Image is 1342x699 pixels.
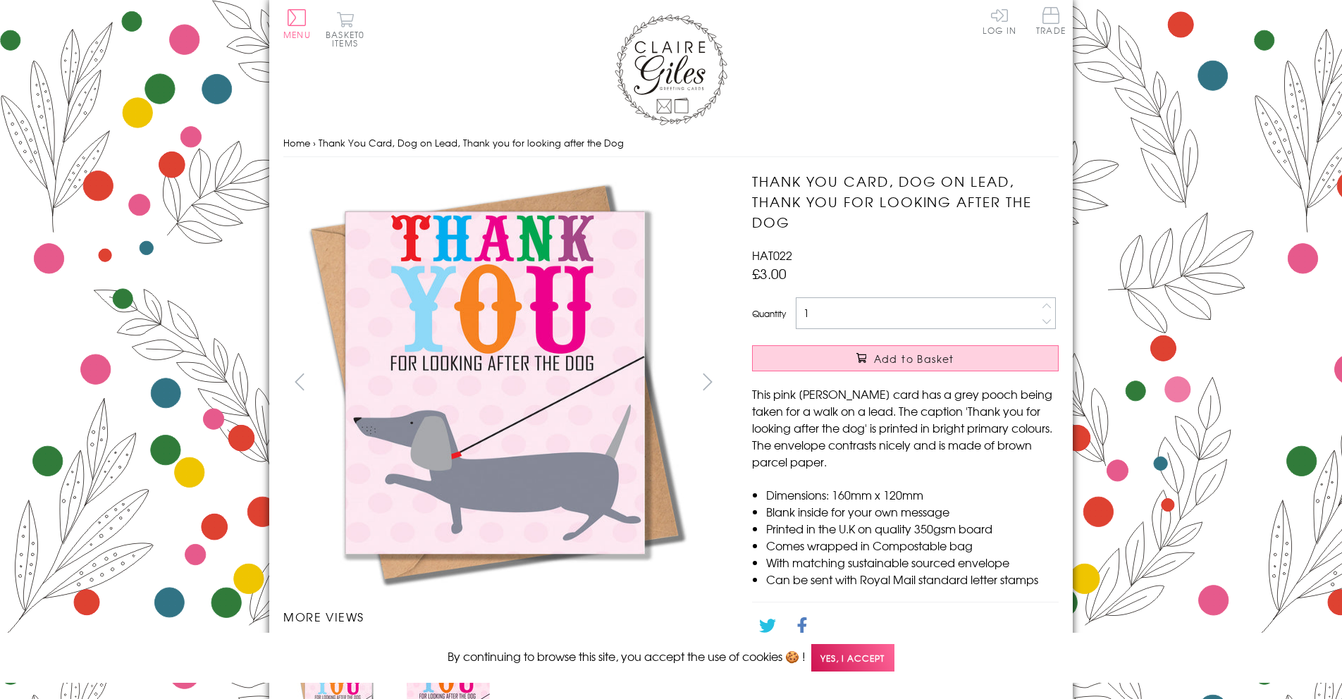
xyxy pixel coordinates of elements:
[752,171,1059,232] h1: Thank You Card, Dog on Lead, Thank you for looking after the Dog
[283,608,724,625] h3: More views
[692,366,724,397] button: next
[766,537,1059,554] li: Comes wrapped in Compostable bag
[615,14,727,125] img: Claire Giles Greetings Cards
[811,644,894,672] span: Yes, I accept
[283,9,311,39] button: Menu
[752,247,792,264] span: HAT022
[283,28,311,41] span: Menu
[766,571,1059,588] li: Can be sent with Royal Mail standard letter stamps
[874,352,954,366] span: Add to Basket
[752,307,786,320] label: Quantity
[319,136,624,149] span: Thank You Card, Dog on Lead, Thank you for looking after the Dog
[752,385,1059,470] p: This pink [PERSON_NAME] card has a grey pooch being taken for a walk on a lead. The caption 'Than...
[332,28,364,49] span: 0 items
[766,554,1059,571] li: With matching sustainable sourced envelope
[752,345,1059,371] button: Add to Basket
[752,264,787,283] span: £3.00
[283,129,1059,158] nav: breadcrumbs
[983,7,1016,35] a: Log In
[283,366,315,397] button: prev
[766,503,1059,520] li: Blank inside for your own message
[1036,7,1066,35] span: Trade
[313,136,316,149] span: ›
[766,486,1059,503] li: Dimensions: 160mm x 120mm
[326,11,364,47] button: Basket0 items
[1036,7,1066,37] a: Trade
[283,171,706,594] img: Thank You Card, Dog on Lead, Thank you for looking after the Dog
[766,520,1059,537] li: Printed in the U.K on quality 350gsm board
[283,136,310,149] a: Home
